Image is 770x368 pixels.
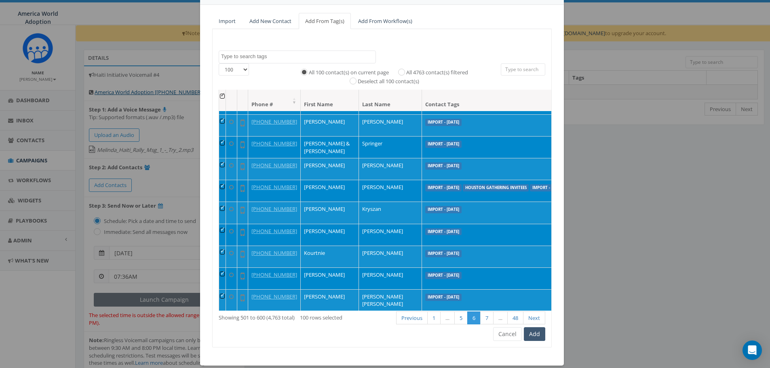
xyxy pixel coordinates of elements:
td: [PERSON_NAME] [359,158,422,180]
a: [PHONE_NUMBER] [251,140,297,147]
span: 100 rows selected [300,314,342,321]
div: Open Intercom Messenger [743,341,762,360]
label: All 100 contact(s) on current page [309,69,389,77]
td: [PERSON_NAME] [301,158,359,180]
label: Houston Gathering Invitees [463,184,529,191]
label: Import - [DATE] [425,141,462,148]
a: [PHONE_NUMBER] [251,162,297,169]
a: Import [212,13,242,29]
a: 1 [427,311,441,325]
label: Import - [DATE] [425,206,462,213]
td: [PERSON_NAME] [301,180,359,202]
a: Previous [396,311,428,325]
a: 6 [467,311,481,325]
td: Kryszan [359,202,422,223]
label: Import - [DATE] [425,162,462,170]
td: [PERSON_NAME] [301,224,359,246]
a: 48 [507,311,523,325]
th: Last Name [359,90,422,111]
label: Import - [DATE] [530,184,566,191]
label: All 4763 contact(s) filtered [406,69,468,77]
td: [PERSON_NAME] [359,267,422,289]
a: … [440,311,455,325]
td: [PERSON_NAME] [359,224,422,246]
a: Add From Workflow(s) [352,13,419,29]
a: Next [523,311,545,325]
a: [PHONE_NUMBER] [251,293,297,300]
a: Add From Tag(s) [299,13,351,29]
a: [PHONE_NUMBER] [251,205,297,212]
a: 5 [454,311,468,325]
label: Import - [DATE] [425,294,462,301]
a: [PHONE_NUMBER] [251,227,297,235]
a: [PHONE_NUMBER] [251,183,297,191]
a: 7 [480,311,494,325]
td: [PERSON_NAME] [359,114,422,136]
th: Contact Tags [422,90,571,111]
label: Import - [DATE] [425,272,462,279]
td: Springer [359,136,422,158]
label: Import - [DATE] [425,250,462,257]
a: … [493,311,508,325]
th: First Name [301,90,359,111]
textarea: Search [221,53,376,60]
button: Add [524,327,545,341]
input: Type to search [501,63,545,76]
button: Cancel [493,327,522,341]
td: [PERSON_NAME] [301,289,359,311]
th: Phone #: activate to sort column ascending [248,90,301,111]
td: [PERSON_NAME] [359,246,422,267]
label: Import - [DATE] [425,184,462,191]
td: [PERSON_NAME] & [PERSON_NAME] [301,136,359,158]
label: Deselect all 100 contact(s) [358,78,419,86]
label: Import - [DATE] [425,228,462,236]
label: Import - [DATE] [425,119,462,126]
a: Add New Contact [243,13,298,29]
td: [PERSON_NAME] [301,267,359,289]
td: [PERSON_NAME] [301,202,359,223]
div: Showing 501 to 600 (4,763 total) [219,311,348,322]
a: [PHONE_NUMBER] [251,271,297,278]
a: [PHONE_NUMBER] [251,118,297,125]
td: [PERSON_NAME] [359,180,422,202]
td: Kourtnie [301,246,359,267]
td: [PERSON_NAME] [PERSON_NAME] [359,289,422,311]
a: [PHONE_NUMBER] [251,249,297,257]
td: [PERSON_NAME] [301,114,359,136]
